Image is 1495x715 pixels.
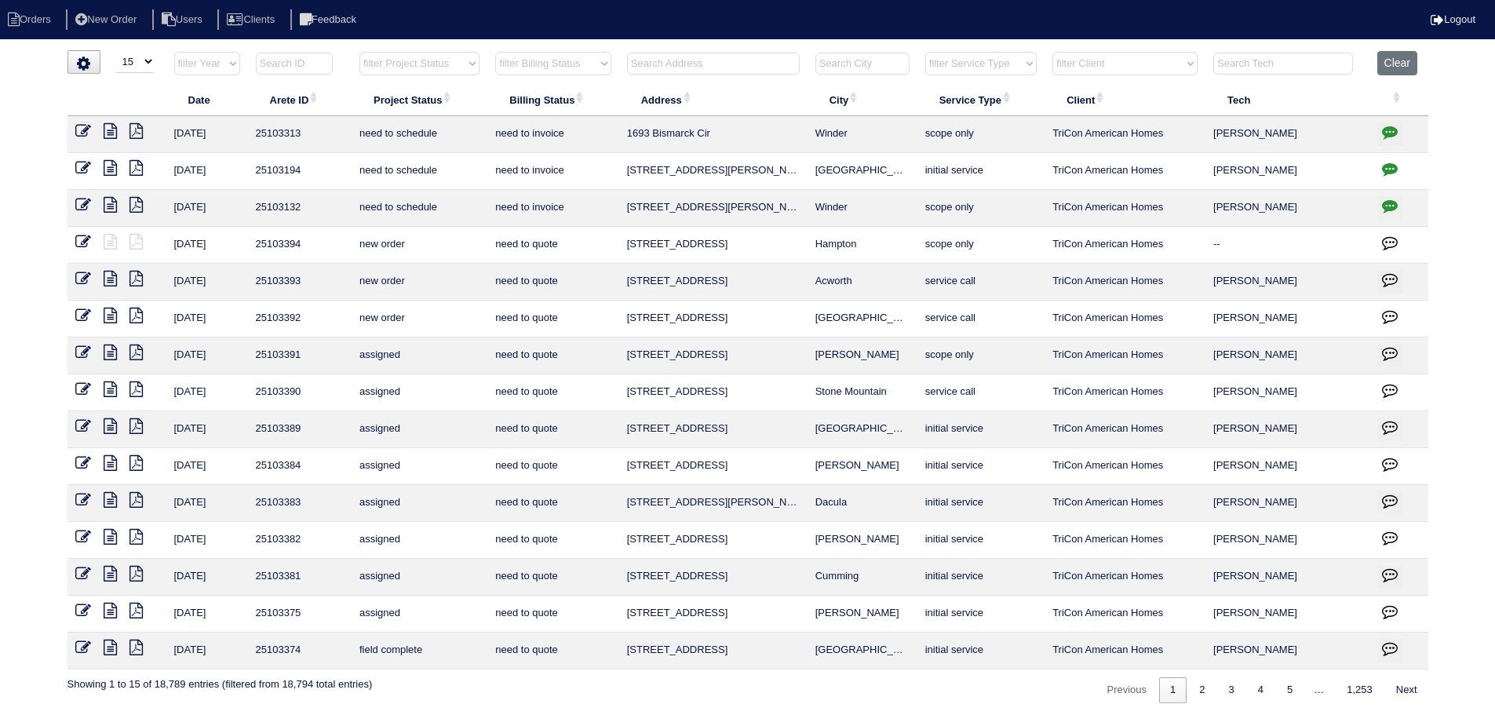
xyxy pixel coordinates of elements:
td: TriCon American Homes [1045,411,1205,448]
span: … [1304,684,1334,695]
td: new order [352,301,487,337]
td: assigned [352,411,487,448]
td: need to invoice [487,153,618,190]
td: [DATE] [166,559,248,596]
td: [DATE] [166,301,248,337]
td: initial service [917,596,1045,633]
td: need to quote [487,411,618,448]
li: Users [152,9,215,31]
input: Search Address [627,53,800,75]
td: TriCon American Homes [1045,227,1205,264]
td: TriCon American Homes [1045,374,1205,411]
td: initial service [917,559,1045,596]
td: TriCon American Homes [1045,448,1205,485]
td: [GEOGRAPHIC_DATA] [808,153,917,190]
td: [DATE] [166,522,248,559]
td: [STREET_ADDRESS] [619,227,808,264]
td: [PERSON_NAME] [1205,448,1369,485]
td: [STREET_ADDRESS] [619,522,808,559]
td: 25103394 [248,227,352,264]
td: [STREET_ADDRESS] [619,264,808,301]
td: [STREET_ADDRESS][PERSON_NAME] [619,485,808,522]
td: assigned [352,596,487,633]
td: [STREET_ADDRESS][PERSON_NAME] [619,153,808,190]
td: TriCon American Homes [1045,264,1205,301]
td: scope only [917,116,1045,153]
td: Dacula [808,485,917,522]
a: 1,253 [1336,677,1384,703]
td: need to quote [487,264,618,301]
td: [PERSON_NAME] [1205,522,1369,559]
td: [PERSON_NAME] [1205,559,1369,596]
td: Hampton [808,227,917,264]
td: need to quote [487,448,618,485]
td: [STREET_ADDRESS] [619,448,808,485]
td: 25103375 [248,596,352,633]
td: need to schedule [352,116,487,153]
th: Billing Status: activate to sort column ascending [487,83,618,116]
td: new order [352,264,487,301]
th: Date [166,83,248,116]
td: [DATE] [166,116,248,153]
td: [DATE] [166,596,248,633]
td: need to quote [487,485,618,522]
td: [PERSON_NAME] [808,448,917,485]
td: 25103383 [248,485,352,522]
td: [PERSON_NAME] [1205,374,1369,411]
li: Feedback [290,9,369,31]
td: service call [917,301,1045,337]
td: 25103132 [248,190,352,227]
button: Clear [1377,51,1417,75]
td: [DATE] [166,485,248,522]
td: TriCon American Homes [1045,485,1205,522]
th: Arete ID: activate to sort column ascending [248,83,352,116]
td: assigned [352,448,487,485]
td: need to quote [487,374,618,411]
td: [DATE] [166,374,248,411]
a: Next [1385,677,1428,703]
td: [PERSON_NAME] [1205,190,1369,227]
td: Winder [808,190,917,227]
td: need to quote [487,522,618,559]
td: [STREET_ADDRESS] [619,411,808,448]
td: [STREET_ADDRESS] [619,559,808,596]
td: need to quote [487,337,618,374]
td: [DATE] [166,337,248,374]
td: -- [1205,227,1369,264]
td: assigned [352,337,487,374]
td: 25103389 [248,411,352,448]
li: Clients [217,9,287,31]
td: initial service [917,153,1045,190]
td: [PERSON_NAME] [1205,411,1369,448]
td: initial service [917,522,1045,559]
td: [DATE] [166,190,248,227]
td: [STREET_ADDRESS] [619,301,808,337]
td: [PERSON_NAME] [1205,264,1369,301]
td: [DATE] [166,448,248,485]
input: Search Tech [1213,53,1353,75]
td: 1693 Bismarck Cir [619,116,808,153]
a: Users [152,13,215,25]
a: 2 [1188,677,1216,703]
a: Clients [217,13,287,25]
td: need to quote [487,301,618,337]
td: [PERSON_NAME] [1205,153,1369,190]
a: 4 [1247,677,1274,703]
a: 5 [1276,677,1304,703]
td: [DATE] [166,153,248,190]
td: [PERSON_NAME] [1205,337,1369,374]
td: [PERSON_NAME] [1205,633,1369,669]
a: Previous [1096,677,1158,703]
th: Client: activate to sort column ascending [1045,83,1205,116]
td: Stone Mountain [808,374,917,411]
td: assigned [352,485,487,522]
td: [PERSON_NAME] [808,337,917,374]
td: field complete [352,633,487,669]
td: 25103392 [248,301,352,337]
td: TriCon American Homes [1045,301,1205,337]
td: [STREET_ADDRESS] [619,374,808,411]
td: TriCon American Homes [1045,116,1205,153]
td: [PERSON_NAME] [1205,116,1369,153]
td: initial service [917,411,1045,448]
li: New Order [66,9,149,31]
